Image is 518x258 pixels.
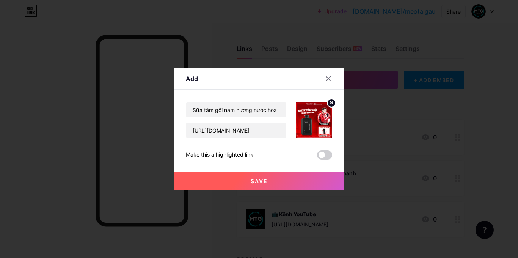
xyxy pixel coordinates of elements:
[174,172,344,190] button: Save
[186,150,253,160] div: Make this a highlighted link
[296,102,332,138] img: link_thumbnail
[186,74,198,83] div: Add
[251,178,268,184] span: Save
[186,123,286,138] input: URL
[186,102,286,117] input: Title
